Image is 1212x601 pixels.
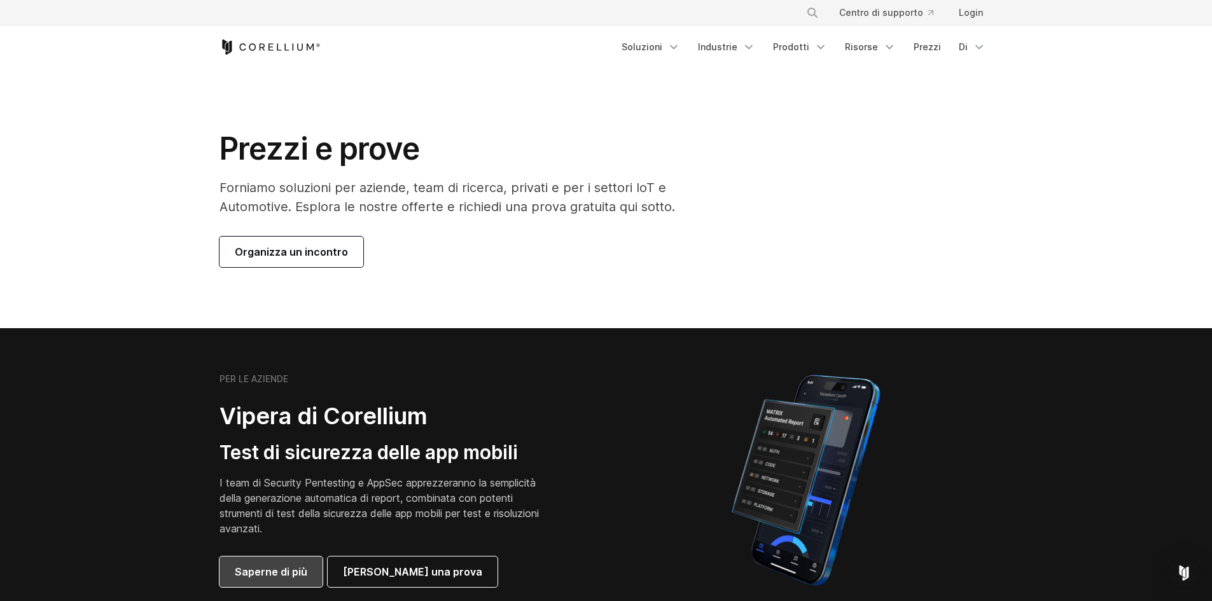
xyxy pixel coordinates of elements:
font: Centro di supporto [839,7,923,18]
a: Saperne di più [219,556,323,587]
font: Prezzi e prove [219,130,420,167]
font: Test di sicurezza delle app mobili [219,441,518,464]
font: Saperne di più [235,565,307,578]
font: Soluzioni [622,41,662,52]
font: I team di Security Pentesting e AppSec apprezzeranno la semplicità della generazione automatica d... [219,476,539,535]
div: Menu di navigazione [791,1,993,24]
font: Prezzi [914,41,941,52]
a: Organizza un incontro [219,237,363,267]
font: PER LE AZIENDE [219,373,288,384]
button: Ricerca [801,1,824,24]
font: Prodotti [773,41,809,52]
a: Corellium Home [219,39,321,55]
font: Forniamo soluzioni per aziende, team di ricerca, privati ​​e per i settori IoT e Automotive. Espl... [219,180,675,214]
font: Di [959,41,968,52]
div: Menu di navigazione [614,36,993,59]
font: Vipera di Corellium [219,402,428,430]
font: Risorse [845,41,878,52]
img: Report automatizzato Corellium MATRIX su iPhone che mostra i risultati dei test di vulnerabilità ... [710,369,902,591]
font: Organizza un incontro [235,245,348,258]
font: Industrie [698,41,737,52]
font: Login [959,7,983,18]
a: [PERSON_NAME] una prova [328,556,498,587]
font: [PERSON_NAME] una prova [343,565,482,578]
div: Open Intercom Messenger [1169,558,1199,588]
